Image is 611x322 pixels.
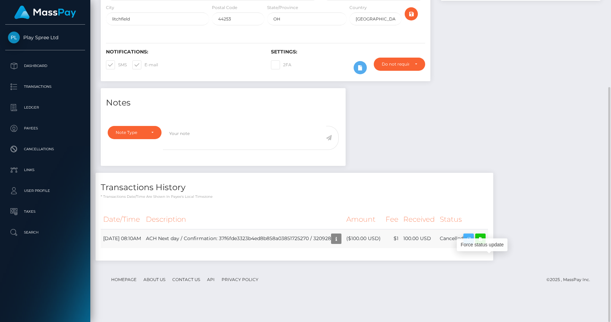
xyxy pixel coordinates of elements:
[170,274,203,285] a: Contact Us
[8,206,82,217] p: Taxes
[8,32,20,43] img: Play Spree Ltd
[8,82,82,92] p: Transactions
[8,123,82,134] p: Payees
[141,274,168,285] a: About Us
[14,6,76,19] img: MassPay Logo
[101,194,488,199] p: * Transactions date/time are shown in payee's local timezone
[106,5,114,11] label: City
[101,181,488,194] h4: Transactions History
[204,274,217,285] a: API
[5,224,85,241] a: Search
[344,229,383,248] td: ($100.00 USD)
[116,130,146,135] div: Note Type
[5,203,85,220] a: Taxes
[8,227,82,238] p: Search
[101,229,143,248] td: [DATE] 08:10AM
[8,144,82,154] p: Cancellations
[108,274,139,285] a: Homepage
[8,102,82,113] p: Ledger
[106,49,261,55] h6: Notifications:
[132,60,158,69] label: E-mail
[401,229,437,248] td: 100.00 USD
[437,229,488,248] td: Cancelled
[8,186,82,196] p: User Profile
[5,161,85,179] a: Links
[271,60,291,69] label: 2FA
[271,49,426,55] h6: Settings:
[5,120,85,137] a: Payees
[5,182,85,200] a: User Profile
[219,274,261,285] a: Privacy Policy
[374,58,425,71] button: Do not require
[101,210,143,229] th: Date/Time
[5,78,85,95] a: Transactions
[267,5,298,11] label: State/Province
[108,126,162,139] button: Note Type
[383,229,401,248] td: $1
[382,61,409,67] div: Do not require
[143,229,344,248] td: ACH Next day / Confirmation: 37f6fde3323b4ed8b858a03851725270 / 320928
[212,5,237,11] label: Postal Code
[5,99,85,116] a: Ledger
[437,210,488,229] th: Status
[457,238,507,251] div: Force status update
[143,210,344,229] th: Description
[546,276,595,283] div: © 2025 , MassPay Inc.
[383,210,401,229] th: Fee
[349,5,367,11] label: Country
[344,210,383,229] th: Amount
[401,210,437,229] th: Received
[8,61,82,71] p: Dashboard
[8,165,82,175] p: Links
[106,60,127,69] label: SMS
[5,34,85,41] span: Play Spree Ltd
[106,97,340,109] h4: Notes
[5,141,85,158] a: Cancellations
[5,57,85,75] a: Dashboard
